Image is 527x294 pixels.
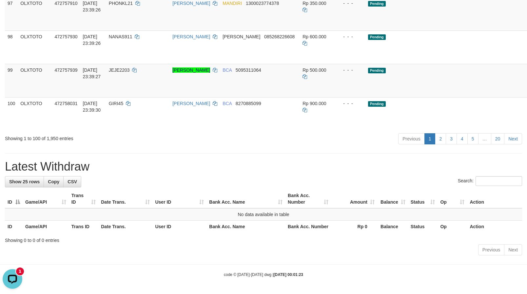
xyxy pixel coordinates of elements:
[223,101,232,106] span: BCA
[69,221,99,233] th: Trans ID
[424,133,436,144] a: 1
[478,244,504,255] a: Previous
[109,67,130,73] span: JEJE2203
[331,190,377,208] th: Amount: activate to sort column ascending
[109,101,123,106] span: GIRI45
[408,221,438,233] th: Status
[109,1,133,6] span: PHONKL21
[398,133,424,144] a: Previous
[458,176,522,186] label: Search:
[223,1,242,6] span: MANDIRI
[83,34,101,46] span: [DATE] 23:39:26
[55,1,78,6] span: 472757910
[246,1,279,6] span: Copy 1300023774378 to clipboard
[172,34,210,39] a: [PERSON_NAME]
[172,101,210,106] a: [PERSON_NAME]
[224,272,303,277] small: code © [DATE]-[DATE] dwg |
[338,33,363,40] div: - - -
[377,221,408,233] th: Balance
[23,221,69,233] th: Game/API
[467,190,522,208] th: Action
[172,1,210,6] a: [PERSON_NAME]
[368,68,386,73] span: Pending
[83,67,101,79] span: [DATE] 23:39:27
[368,34,386,40] span: Pending
[55,34,78,39] span: 472757930
[476,176,522,186] input: Search:
[438,190,467,208] th: Op: activate to sort column ascending
[5,30,18,64] td: 98
[5,64,18,97] td: 99
[274,272,303,277] strong: [DATE] 00:01:23
[377,190,408,208] th: Balance: activate to sort column ascending
[303,1,326,6] span: Rp 350.000
[55,101,78,106] span: 472758031
[467,133,478,144] a: 5
[5,160,522,173] h1: Latest Withdraw
[5,234,522,244] div: Showing 0 to 0 of 0 entries
[55,67,78,73] span: 472757939
[98,190,152,208] th: Date Trans.: activate to sort column ascending
[223,34,260,39] span: [PERSON_NAME]
[408,190,438,208] th: Status: activate to sort column ascending
[331,221,377,233] th: Rp 0
[83,101,101,113] span: [DATE] 23:39:30
[368,101,386,107] span: Pending
[5,221,23,233] th: ID
[206,221,285,233] th: Bank Acc. Name
[18,30,52,64] td: OLXTOTO
[3,3,22,22] button: Open LiveChat chat widget
[5,97,18,131] td: 100
[23,190,69,208] th: Game/API: activate to sort column ascending
[236,67,261,73] span: Copy 5095311064 to clipboard
[98,221,152,233] th: Date Trans.
[435,133,446,144] a: 2
[303,101,326,106] span: Rp 900.000
[5,208,522,221] td: No data available in table
[504,244,522,255] a: Next
[236,101,261,106] span: Copy 8270885099 to clipboard
[457,133,468,144] a: 4
[16,1,24,9] div: New messages notification
[152,221,206,233] th: User ID
[68,179,77,184] span: CSV
[48,179,59,184] span: Copy
[303,67,326,73] span: Rp 500.000
[467,221,522,233] th: Action
[109,34,132,39] span: NANAS911
[69,190,99,208] th: Trans ID: activate to sort column ascending
[264,34,295,39] span: Copy 085268226608 to clipboard
[491,133,505,144] a: 20
[5,190,23,208] th: ID: activate to sort column descending
[446,133,457,144] a: 3
[9,179,40,184] span: Show 25 rows
[223,67,232,73] span: BCA
[5,176,44,187] a: Show 25 rows
[172,67,210,73] a: [PERSON_NAME]
[5,133,215,142] div: Showing 1 to 100 of 1,950 entries
[504,133,522,144] a: Next
[63,176,81,187] a: CSV
[44,176,64,187] a: Copy
[285,221,331,233] th: Bank Acc. Number
[438,221,467,233] th: Op
[338,67,363,73] div: - - -
[478,133,491,144] a: …
[303,34,326,39] span: Rp 600.000
[368,1,386,7] span: Pending
[18,64,52,97] td: OLXTOTO
[338,100,363,107] div: - - -
[285,190,331,208] th: Bank Acc. Number: activate to sort column ascending
[152,190,206,208] th: User ID: activate to sort column ascending
[18,97,52,131] td: OLXTOTO
[206,190,285,208] th: Bank Acc. Name: activate to sort column ascending
[83,1,101,12] span: [DATE] 23:39:26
